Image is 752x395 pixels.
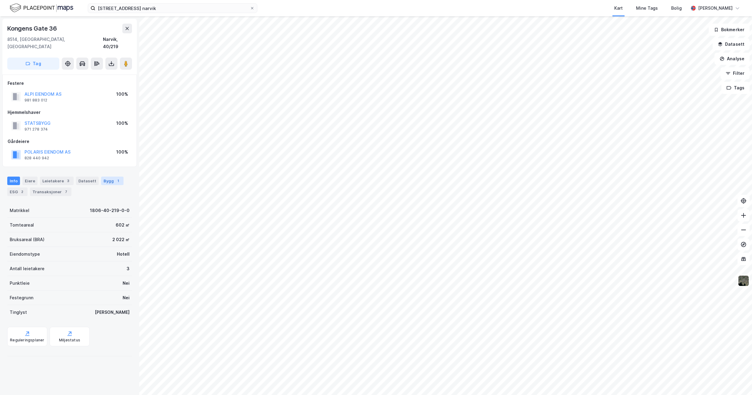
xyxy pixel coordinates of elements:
[10,280,30,287] div: Punktleie
[30,188,71,196] div: Transaksjoner
[123,280,130,287] div: Nei
[95,4,250,13] input: Søk på adresse, matrikkel, gårdeiere, leietakere eller personer
[698,5,733,12] div: [PERSON_NAME]
[115,178,121,184] div: 1
[116,120,128,127] div: 100%
[10,338,44,343] div: Reguleringsplaner
[709,24,750,36] button: Bokmerker
[8,109,132,116] div: Hjemmelshaver
[76,177,99,185] div: Datasett
[10,251,40,258] div: Eiendomstype
[8,80,132,87] div: Festere
[7,188,28,196] div: ESG
[671,5,682,12] div: Bolig
[10,3,73,13] img: logo.f888ab2527a4732fd821a326f86c7f29.svg
[738,275,749,287] img: 9k=
[722,366,752,395] div: Kontrollprogram for chat
[101,177,124,185] div: Bygg
[722,366,752,395] iframe: Chat Widget
[10,265,45,272] div: Antall leietakere
[112,236,130,243] div: 2 022 ㎡
[25,98,47,103] div: 981 883 012
[103,36,132,50] div: Narvik, 40/219
[117,251,130,258] div: Hotell
[10,207,29,214] div: Matrikkel
[10,221,34,229] div: Tomteareal
[63,189,69,195] div: 7
[65,178,71,184] div: 3
[721,82,750,94] button: Tags
[22,177,38,185] div: Eiere
[116,91,128,98] div: 100%
[59,338,80,343] div: Miljøstatus
[123,294,130,301] div: Nei
[25,156,49,161] div: 828 440 942
[7,177,20,185] div: Info
[10,294,33,301] div: Festegrunn
[10,236,45,243] div: Bruksareal (BRA)
[116,148,128,156] div: 100%
[7,36,103,50] div: 8514, [GEOGRAPHIC_DATA], [GEOGRAPHIC_DATA]
[7,24,58,33] div: Kongens Gate 36
[7,58,59,70] button: Tag
[19,189,25,195] div: 2
[636,5,658,12] div: Mine Tags
[95,309,130,316] div: [PERSON_NAME]
[116,221,130,229] div: 602 ㎡
[721,67,750,79] button: Filter
[25,127,48,132] div: 971 278 374
[714,53,750,65] button: Analyse
[127,265,130,272] div: 3
[40,177,74,185] div: Leietakere
[8,138,132,145] div: Gårdeiere
[10,309,27,316] div: Tinglyst
[713,38,750,50] button: Datasett
[90,207,130,214] div: 1806-40-219-0-0
[614,5,623,12] div: Kart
